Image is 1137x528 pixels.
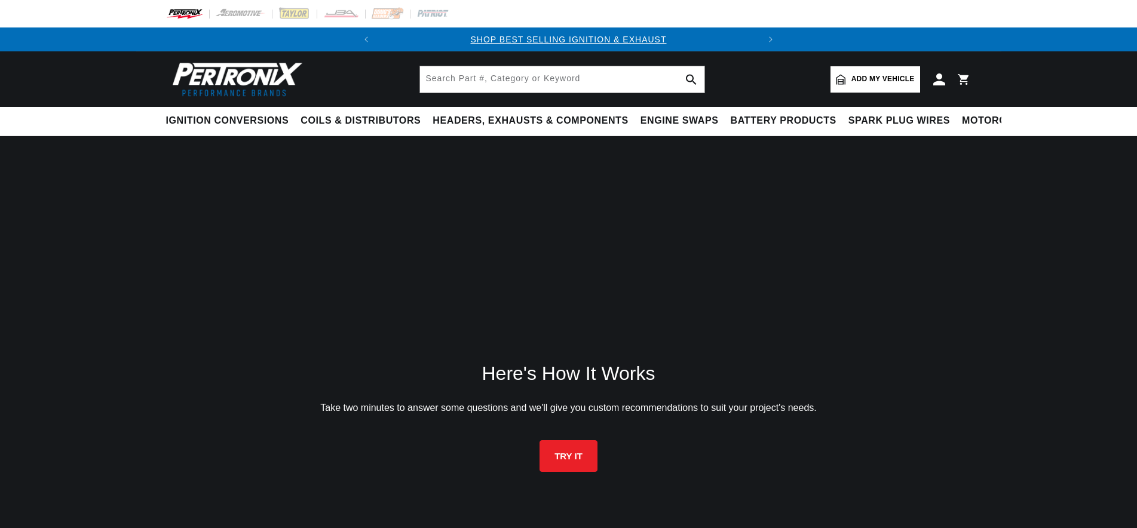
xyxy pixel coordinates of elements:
[759,27,783,51] button: Translation missing: en.sections.announcements.next_announcement
[166,59,304,100] img: Pertronix
[295,107,427,135] summary: Coils & Distributors
[420,66,704,93] input: Search Part #, Category or Keyword
[830,66,920,93] a: Add my vehicle
[354,27,378,51] button: Translation missing: en.sections.announcements.previous_announcement
[956,107,1039,135] summary: Motorcycle
[166,115,289,127] span: Ignition Conversions
[427,107,634,135] summary: Headers, Exhausts & Components
[48,363,1089,385] div: Here's How It Works
[433,115,628,127] span: Headers, Exhausts & Components
[48,403,1089,413] div: Take two minutes to answer some questions and we'll give you custom recommendations to suit your ...
[378,33,758,46] div: 1 of 2
[136,27,1001,51] slideshow-component: Translation missing: en.sections.announcements.announcement_bar
[540,440,597,472] button: TRY IT
[301,115,421,127] span: Coils & Distributors
[842,107,956,135] summary: Spark Plug Wires
[640,115,719,127] span: Engine Swaps
[470,35,666,44] a: SHOP BEST SELLING IGNITION & EXHAUST
[635,107,725,135] summary: Engine Swaps
[166,107,295,135] summary: Ignition Conversions
[378,33,758,46] div: Announcement
[678,66,704,93] button: search button
[962,115,1033,127] span: Motorcycle
[731,115,836,127] span: Battery Products
[725,107,842,135] summary: Battery Products
[851,73,915,85] span: Add my vehicle
[848,115,950,127] span: Spark Plug Wires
